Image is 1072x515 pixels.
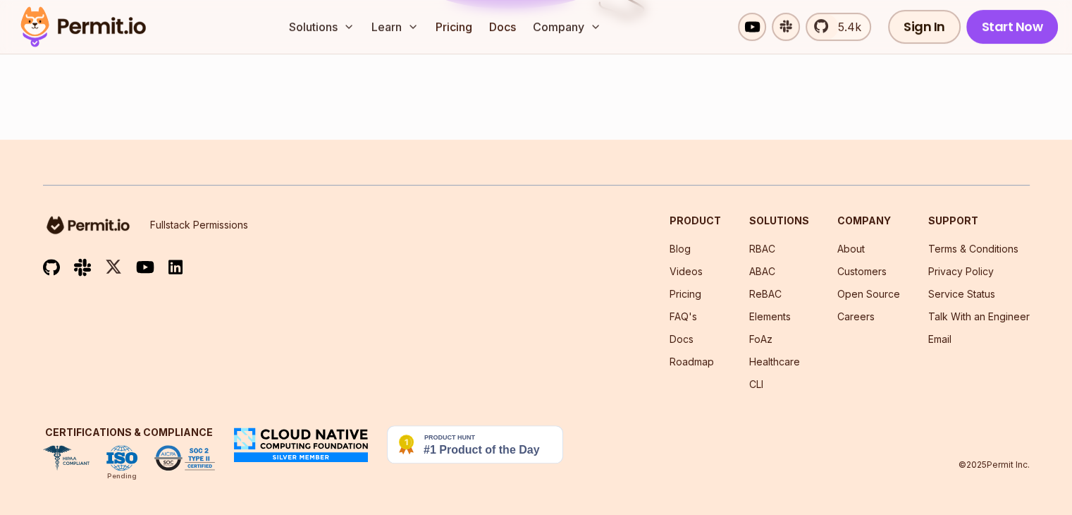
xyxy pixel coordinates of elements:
a: Customers [837,265,887,277]
img: logo [43,214,133,236]
a: FoAz [749,333,772,345]
a: Start Now [966,10,1059,44]
a: Blog [670,243,691,255]
a: Elements [749,310,791,322]
h3: Solutions [749,214,809,228]
img: HIPAA [43,445,90,471]
a: CLI [749,378,763,390]
a: 5.4k [806,13,871,41]
a: Terms & Conditions [928,243,1018,255]
button: Company [527,13,607,41]
img: Permit logo [14,3,152,51]
img: youtube [136,259,154,275]
a: ReBAC [749,288,782,300]
a: Docs [670,333,694,345]
button: Learn [366,13,424,41]
button: Solutions [283,13,360,41]
a: Open Source [837,288,900,300]
a: Pricing [670,288,701,300]
span: 5.4k [830,18,861,35]
a: Talk With an Engineer [928,310,1030,322]
a: Sign In [888,10,961,44]
a: Healthcare [749,356,800,368]
img: Permit.io - Never build permissions again | Product Hunt [387,425,563,464]
a: About [837,243,865,255]
a: RBAC [749,243,775,255]
p: © 2025 Permit Inc. [959,459,1030,471]
h3: Company [837,214,900,228]
h3: Support [928,214,1030,228]
a: Videos [670,265,703,277]
a: Service Status [928,288,995,300]
img: linkedin [168,259,183,275]
a: Email [928,333,951,345]
a: FAQ's [670,310,697,322]
img: ISO [106,445,137,471]
div: Pending [107,471,137,482]
img: SOC [154,445,215,471]
a: Pricing [430,13,478,41]
p: Fullstack Permissions [150,218,248,232]
img: slack [74,257,91,277]
h3: Product [670,214,721,228]
a: ABAC [749,265,775,277]
img: twitter [105,258,122,276]
h3: Certifications & Compliance [43,425,215,440]
a: Docs [483,13,522,41]
a: Roadmap [670,356,714,368]
a: Privacy Policy [928,265,994,277]
img: github [43,259,60,277]
a: Careers [837,310,875,322]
